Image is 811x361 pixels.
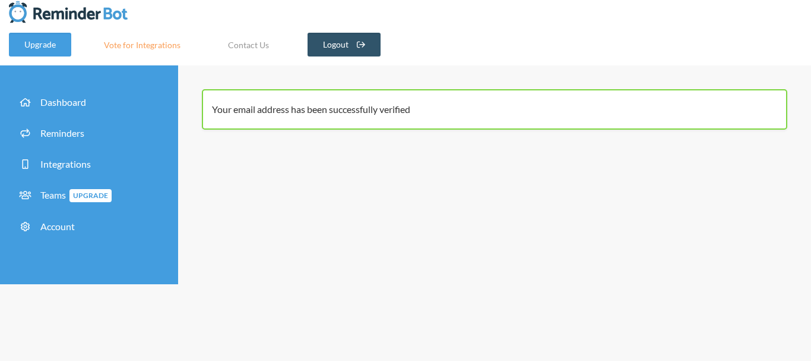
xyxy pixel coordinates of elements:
span: Dashboard [40,96,86,108]
span: Account [40,221,75,232]
span: Your email address has been successfully verified [212,103,410,115]
a: Integrations [9,151,169,177]
span: Teams [40,189,112,200]
a: Contact Us [213,33,284,56]
a: Upgrade [9,33,71,56]
span: Upgrade [69,189,112,202]
a: Dashboard [9,89,169,115]
a: Vote for Integrations [89,33,195,56]
a: Logout [308,33,381,56]
a: TeamsUpgrade [9,182,169,209]
span: Integrations [40,158,91,169]
a: Reminders [9,120,169,146]
span: Reminders [40,127,84,139]
a: Account [9,214,169,240]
